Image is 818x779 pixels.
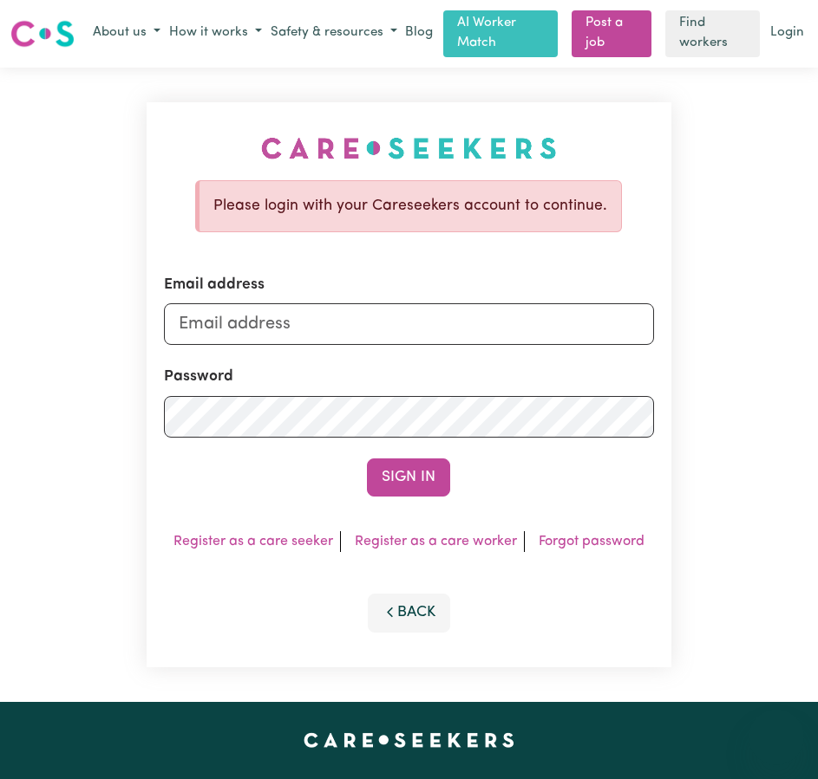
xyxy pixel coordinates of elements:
[539,535,645,549] a: Forgot password
[749,710,804,765] iframe: Button to launch messaging window
[165,19,266,48] button: How it works
[304,733,514,747] a: Careseekers home page
[767,20,808,47] a: Login
[367,458,450,497] button: Sign In
[10,18,75,49] img: Careseekers logo
[665,10,760,57] a: Find workers
[164,274,265,296] label: Email address
[88,19,165,48] button: About us
[213,195,607,217] p: Please login with your Careseekers account to continue.
[164,366,233,388] label: Password
[10,14,75,54] a: Careseekers logo
[173,535,333,549] a: Register as a care seeker
[368,594,451,632] button: Back
[402,20,436,47] a: Blog
[355,535,517,549] a: Register as a care worker
[164,303,654,345] input: Email address
[572,10,651,57] a: Post a job
[443,10,558,57] a: AI Worker Match
[266,19,402,48] button: Safety & resources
